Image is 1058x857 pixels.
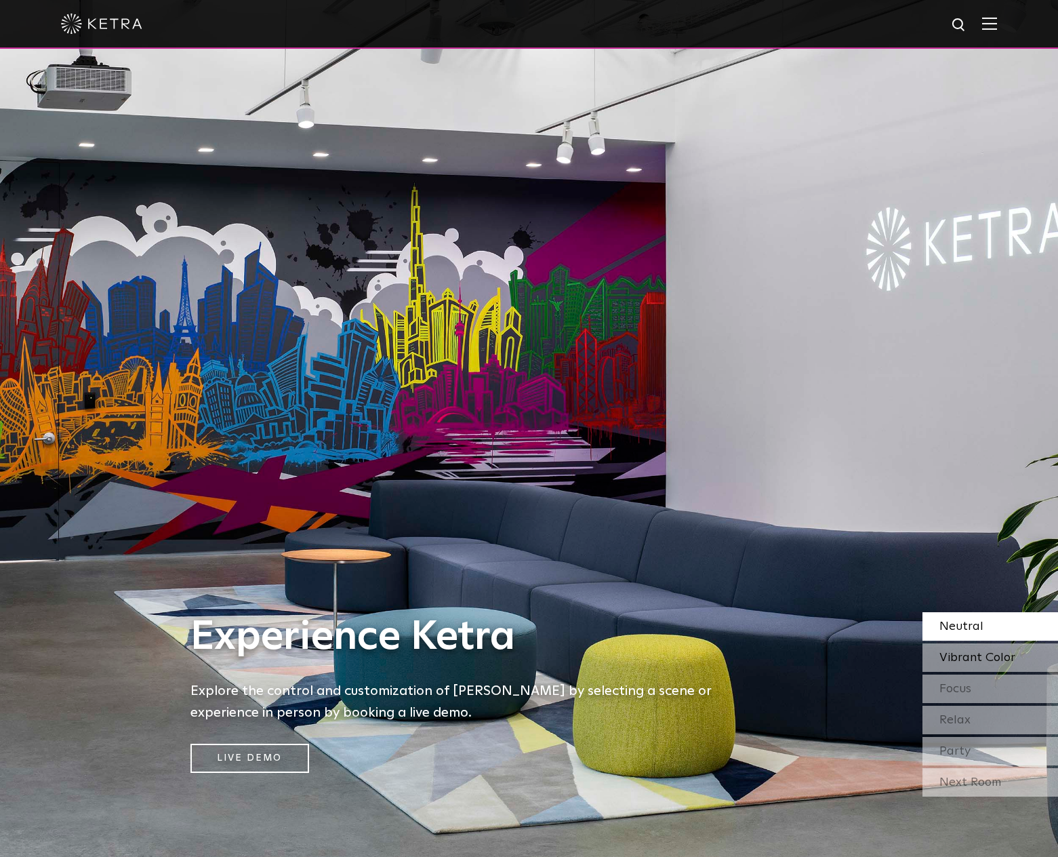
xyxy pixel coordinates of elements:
[939,652,1015,664] span: Vibrant Color
[939,683,971,695] span: Focus
[190,615,733,660] h1: Experience Ketra
[922,768,1058,797] div: Next Room
[982,17,997,30] img: Hamburger%20Nav.svg
[939,745,971,757] span: Party
[939,620,983,633] span: Neutral
[61,14,142,34] img: ketra-logo-2019-white
[939,714,971,726] span: Relax
[190,744,309,773] a: Live Demo
[951,17,968,34] img: search icon
[190,680,733,723] h5: Explore the control and customization of [PERSON_NAME] by selecting a scene or experience in pers...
